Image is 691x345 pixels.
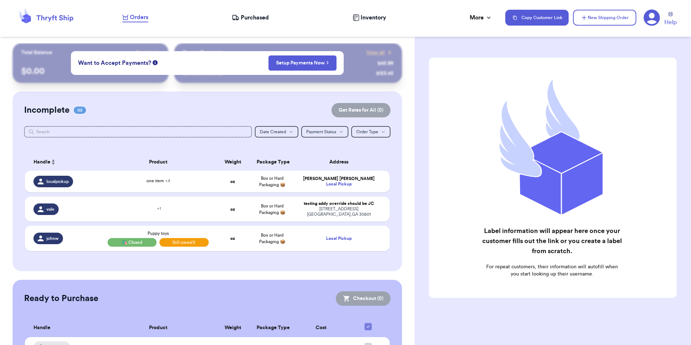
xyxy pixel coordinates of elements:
div: $ 45.99 [378,60,393,67]
button: Sort ascending [50,158,56,166]
span: Order Type [356,130,378,134]
div: testing addy override should be JC [296,201,381,206]
a: Payout [136,49,160,56]
span: Payout [136,49,151,56]
strong: oz [230,179,235,184]
button: Get Rates for All (0) [331,103,390,117]
p: Total Balance [21,49,52,56]
strong: oz [230,236,235,241]
p: $ 0.00 [21,66,160,77]
th: Package Type [252,319,292,337]
th: Weight [213,319,252,337]
span: Want to Accept Payments? [78,59,151,67]
p: Recent Payments [183,49,223,56]
button: Date Created [255,126,298,138]
span: johnw [46,236,59,241]
a: Setup Payments Now [276,59,329,67]
button: Payment Status [301,126,348,138]
h2: Incomplete [24,104,69,116]
button: Copy Customer Link [505,10,569,26]
div: Local Pickup [296,182,381,187]
h2: Label information will appear here once your customer fills out the link or you create a label fr... [482,226,622,256]
strong: oz [230,207,235,211]
span: Still owes (1) [159,238,209,247]
span: one item [146,179,170,183]
div: 🛍️ Closed [108,238,157,247]
th: Weight [213,153,252,171]
h2: Ready to Purchase [24,293,98,304]
span: Box or Hard Packaging 📦 [259,176,285,187]
span: + 4 [165,179,170,183]
span: Help [664,18,677,27]
span: 03 [74,107,86,114]
span: localpickup [46,179,69,184]
span: Payment Status [306,130,336,134]
th: Product [103,153,213,171]
a: Inventory [353,13,386,22]
button: Order Type [351,126,390,138]
button: Checkout (0) [336,291,390,306]
span: Inventory [361,13,386,22]
span: + 1 [157,206,161,211]
a: Purchased [232,13,269,22]
span: vale [46,206,54,212]
span: Handle [33,158,50,166]
span: Handle [33,324,50,332]
th: Cost [292,319,351,337]
div: $ 123.45 [376,70,393,77]
span: Orders [130,13,148,22]
div: Local Pickup [296,236,381,241]
span: Purchased [241,13,269,22]
th: Package Type [252,153,292,171]
span: Box or Hard Packaging 📦 [259,233,285,244]
div: [PERSON_NAME] [PERSON_NAME] [296,176,381,182]
span: Date Created [260,130,286,134]
th: Product [103,319,213,337]
button: New Shipping Order [573,10,636,26]
div: More [470,13,492,22]
p: For repeat customers, their information will autofill when you start looking up their username. [482,263,622,278]
span: Puppy toys [148,231,169,236]
th: Address [292,153,390,171]
input: Search [24,126,252,138]
a: Help [664,12,677,27]
button: Setup Payments Now [268,55,337,71]
div: [STREET_ADDRESS] [GEOGRAPHIC_DATA] , GA 30601 [296,206,381,217]
span: View all [366,49,385,56]
span: Box or Hard Packaging 📦 [259,204,285,215]
a: View all [366,49,393,56]
a: Orders [122,13,148,22]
